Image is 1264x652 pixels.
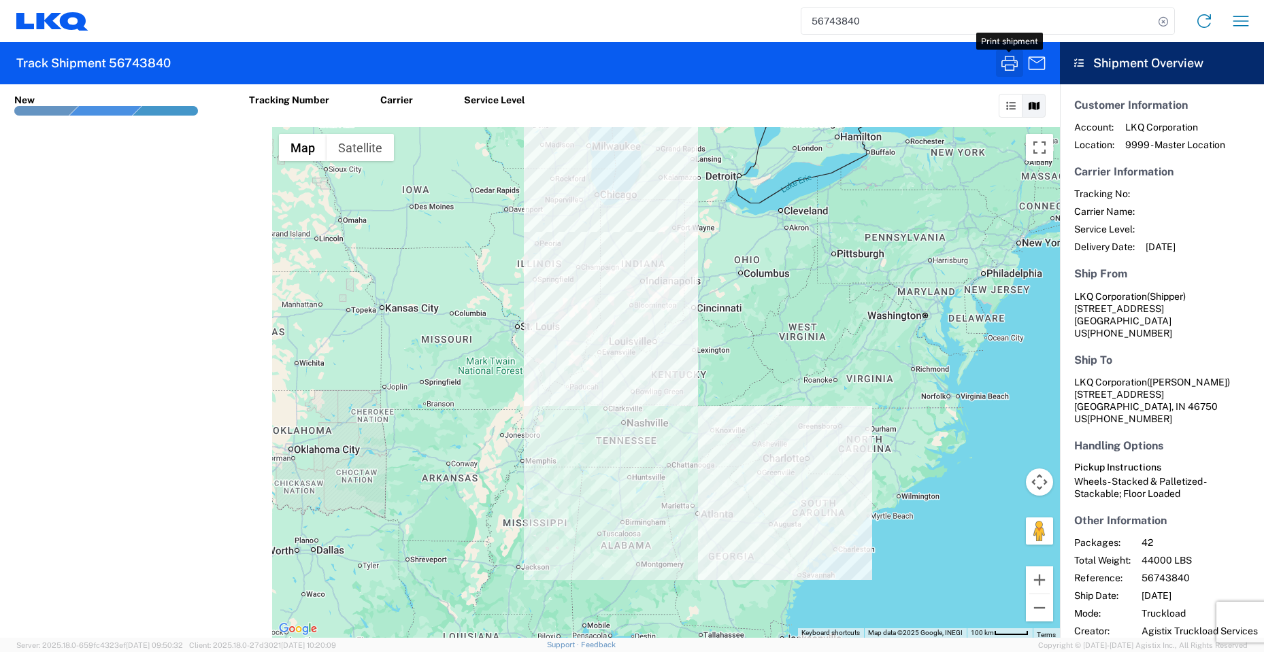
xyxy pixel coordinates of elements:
[1026,566,1053,594] button: Zoom in
[547,640,581,649] a: Support
[276,620,320,638] img: Google
[281,641,336,649] span: [DATE] 10:20:09
[1074,589,1131,602] span: Ship Date:
[1146,241,1176,253] span: [DATE]
[1074,377,1230,400] span: LKQ Corporation [STREET_ADDRESS]
[581,640,616,649] a: Feedback
[1074,303,1164,314] span: [STREET_ADDRESS]
[1074,121,1114,133] span: Account:
[1074,554,1131,566] span: Total Weight:
[801,8,1154,34] input: Shipment, tracking or reference number
[1074,205,1135,218] span: Carrier Name:
[16,641,183,649] span: Server: 2025.18.0-659fc4323ef
[126,641,183,649] span: [DATE] 09:50:32
[1087,413,1172,424] span: [PHONE_NUMBER]
[1026,468,1053,496] button: Map camera controls
[1074,291,1147,302] span: LKQ Corporation
[1074,241,1135,253] span: Delivery Date:
[1074,607,1131,619] span: Mode:
[1147,291,1186,302] span: (Shipper)
[16,55,171,71] h2: Track Shipment 56743840
[1142,625,1258,637] span: Agistix Truckload Services
[1074,354,1250,366] h5: Ship To
[1074,475,1250,500] div: Wheels - Stacked & Palletized - Stackable; Floor Loaded
[1074,290,1250,339] address: [GEOGRAPHIC_DATA] US
[464,94,525,106] div: Service Level
[967,628,1033,638] button: Map Scale: 100 km per 47 pixels
[189,641,336,649] span: Client: 2025.18.0-27d3021
[1026,594,1053,621] button: Zoom out
[14,94,35,106] div: New
[1074,188,1135,200] span: Tracking No:
[276,620,320,638] a: Open this area in Google Maps (opens a new window)
[1142,536,1258,549] span: 42
[380,94,413,106] div: Carrier
[1074,223,1135,235] span: Service Level:
[1125,121,1225,133] span: LKQ Corporation
[1074,165,1250,178] h5: Carrier Information
[868,629,963,636] span: Map data ©2025 Google, INEGI
[1026,517,1053,545] button: Drag Pegman onto the map to open Street View
[1060,42,1264,84] header: Shipment Overview
[1074,462,1250,473] h6: Pickup Instructions
[1142,589,1258,602] span: [DATE]
[1074,514,1250,527] h5: Other Information
[1037,631,1056,638] a: Terms
[1074,536,1131,549] span: Packages:
[1074,139,1114,151] span: Location:
[1074,625,1131,637] span: Creator:
[801,628,860,638] button: Keyboard shortcuts
[1142,607,1258,619] span: Truckload
[1074,99,1250,111] h5: Customer Information
[1074,572,1131,584] span: Reference:
[1142,572,1258,584] span: 56743840
[971,629,994,636] span: 100 km
[1038,639,1248,651] span: Copyright © [DATE]-[DATE] Agistix Inc., All Rights Reserved
[1026,134,1053,161] button: Toggle fullscreen view
[1125,139,1225,151] span: 9999 - Master Location
[1087,328,1172,339] span: [PHONE_NUMBER]
[327,134,394,161] button: Show satellite imagery
[249,94,329,106] div: Tracking Number
[279,134,327,161] button: Show street map
[1074,376,1250,425] address: [GEOGRAPHIC_DATA], IN 46750 US
[1074,439,1250,452] h5: Handling Options
[1074,267,1250,280] h5: Ship From
[1147,377,1230,388] span: ([PERSON_NAME])
[1142,554,1258,566] span: 44000 LBS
